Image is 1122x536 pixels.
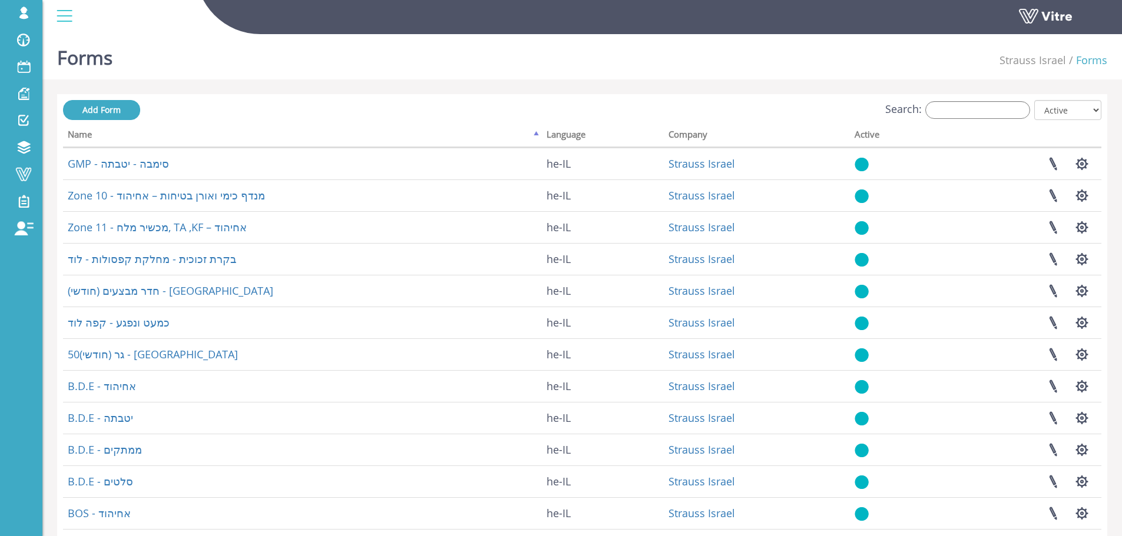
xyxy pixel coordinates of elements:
li: Forms [1066,53,1107,68]
td: he-IL [542,465,664,497]
td: he-IL [542,402,664,434]
img: yes [855,157,869,172]
a: Strauss Israel [668,347,735,361]
td: he-IL [542,370,664,402]
a: חדר מבצעים (חודשי) - [GEOGRAPHIC_DATA] [68,284,273,298]
a: B.D.E - סלטים [68,474,133,488]
a: Zone 11 - מכשיר מלח, TA ,KF – אחיהוד [68,220,247,234]
a: בקרת זכוכית - מחלקת קפסולות - לוד [68,252,236,266]
td: he-IL [542,179,664,211]
a: Zone 10 - מנדף כימי ואורן בטיחות – אחיהוד [68,188,265,202]
a: Strauss Israel [999,53,1066,67]
img: yes [855,252,869,267]
a: Strauss Israel [668,157,735,171]
td: he-IL [542,211,664,243]
td: he-IL [542,434,664,465]
img: yes [855,411,869,426]
img: yes [855,348,869,362]
h1: Forms [57,29,112,79]
th: Language [542,125,664,148]
img: yes [855,221,869,235]
img: yes [855,284,869,299]
th: Active [850,125,934,148]
a: Strauss Israel [668,474,735,488]
img: yes [855,316,869,331]
td: he-IL [542,148,664,179]
input: Search: [925,101,1030,119]
span: Add Form [82,104,121,115]
a: Strauss Israel [668,252,735,266]
img: yes [855,189,869,204]
td: he-IL [542,497,664,529]
a: כמעט ונפגע - קפה לוד [68,315,170,329]
td: he-IL [542,243,664,275]
a: Add Form [63,100,140,120]
a: Strauss Israel [668,220,735,234]
a: Strauss Israel [668,506,735,520]
a: Strauss Israel [668,284,735,298]
a: B.D.E - יטבתה [68,411,133,425]
a: 50גר (חודשי) - [GEOGRAPHIC_DATA] [68,347,238,361]
a: Strauss Israel [668,442,735,457]
a: GMP - סימבה - יטבתה [68,157,169,171]
a: Strauss Israel [668,411,735,425]
label: Search: [885,101,1030,119]
a: Strauss Israel [668,379,735,393]
a: Strauss Israel [668,188,735,202]
img: yes [855,379,869,394]
td: he-IL [542,275,664,307]
a: BOS - אחיהוד [68,506,131,520]
img: yes [855,475,869,490]
a: B.D.E - אחיהוד [68,379,136,393]
td: he-IL [542,338,664,370]
img: yes [855,507,869,521]
th: Company [664,125,850,148]
img: yes [855,443,869,458]
a: B.D.E - ממתקים [68,442,142,457]
td: he-IL [542,307,664,338]
a: Strauss Israel [668,315,735,329]
th: Name: activate to sort column descending [63,125,542,148]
